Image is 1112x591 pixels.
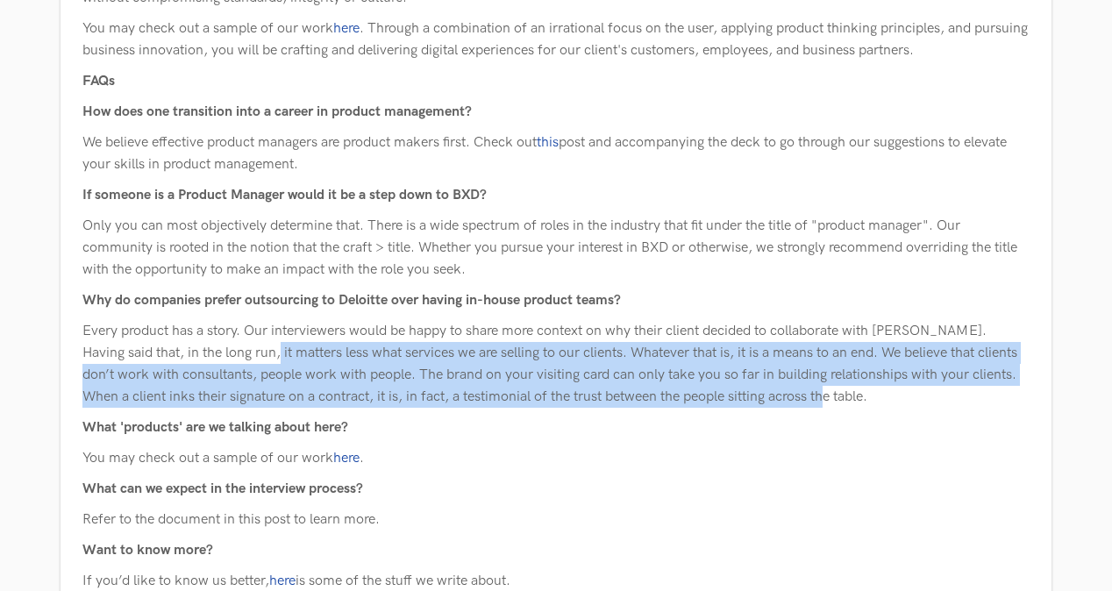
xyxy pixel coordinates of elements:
[82,132,1030,175] p: We believe effective product managers are product makers first. Check out post and accompanying t...
[82,419,348,436] b: What 'products' are we talking about here?
[333,450,360,466] a: here
[82,320,1030,408] p: Every product has a story. Our interviewers would be happy to share more context on why their cli...
[82,187,487,203] b: If someone is a Product Manager would it be a step down to BXD?
[82,509,1030,530] p: Refer to the document in this post to learn more.
[269,573,296,589] a: here
[82,103,472,120] b: How does one transition into a career in product management?
[82,481,363,497] b: What can we expect in the interview process?
[82,542,213,559] b: Want to know more?
[82,447,1030,469] p: You may check out a sample of our work .
[82,18,1030,61] p: You may check out a sample of our work . Through a combination of an irrational focus on the user...
[333,20,360,37] a: here
[82,292,621,309] b: Why do companies prefer outsourcing to Deloitte over having in-house product teams?
[537,134,559,151] a: this
[82,215,1030,281] p: Only you can most objectively determine that. There is a wide spectrum of roles in the industry t...
[82,73,115,89] b: FAQs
